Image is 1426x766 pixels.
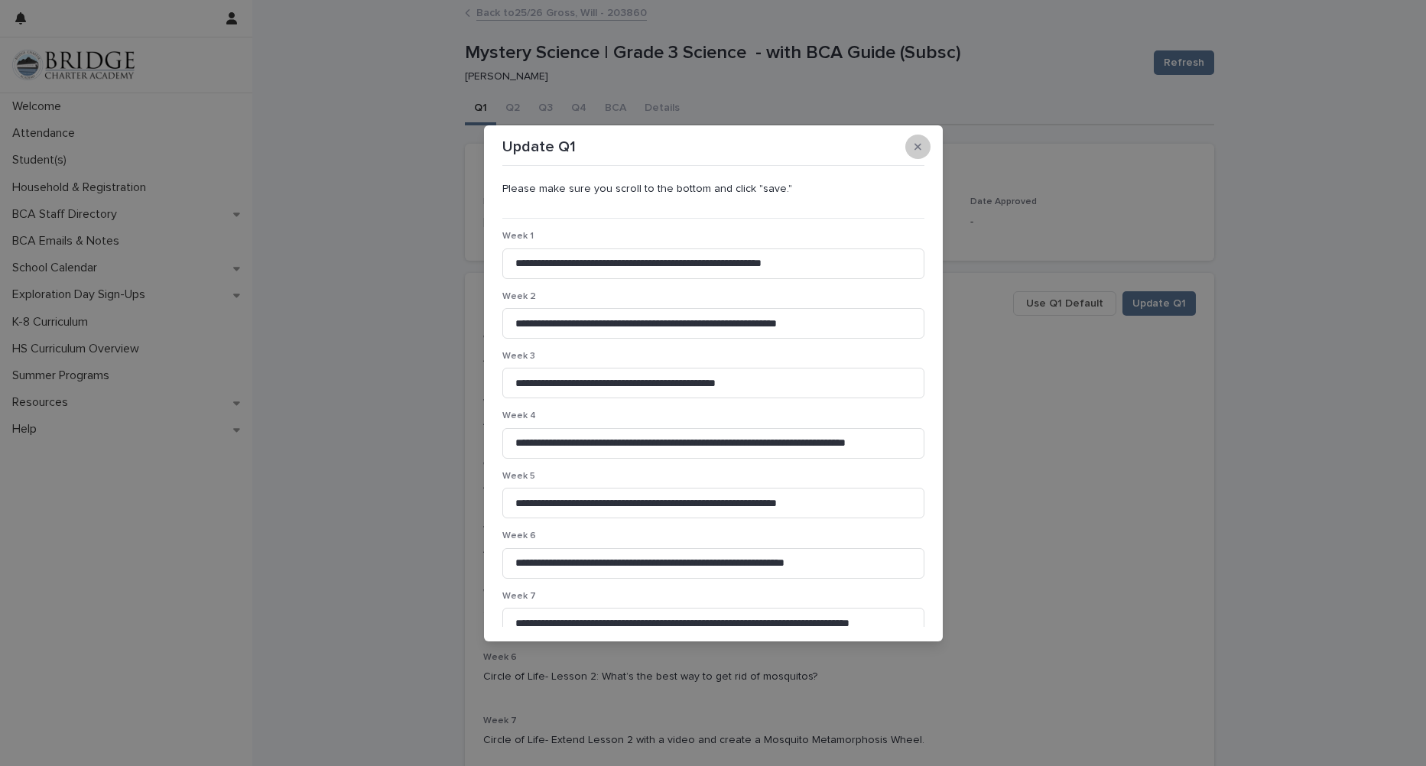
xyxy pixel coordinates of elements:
span: Week 5 [502,472,535,481]
span: Week 6 [502,531,536,540]
span: Week 1 [502,232,534,241]
span: Week 3 [502,352,535,361]
span: Week 4 [502,411,536,420]
span: Week 2 [502,292,536,301]
p: Please make sure you scroll to the bottom and click "save." [502,183,924,196]
p: Update Q1 [502,138,576,156]
span: Week 7 [502,592,536,601]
